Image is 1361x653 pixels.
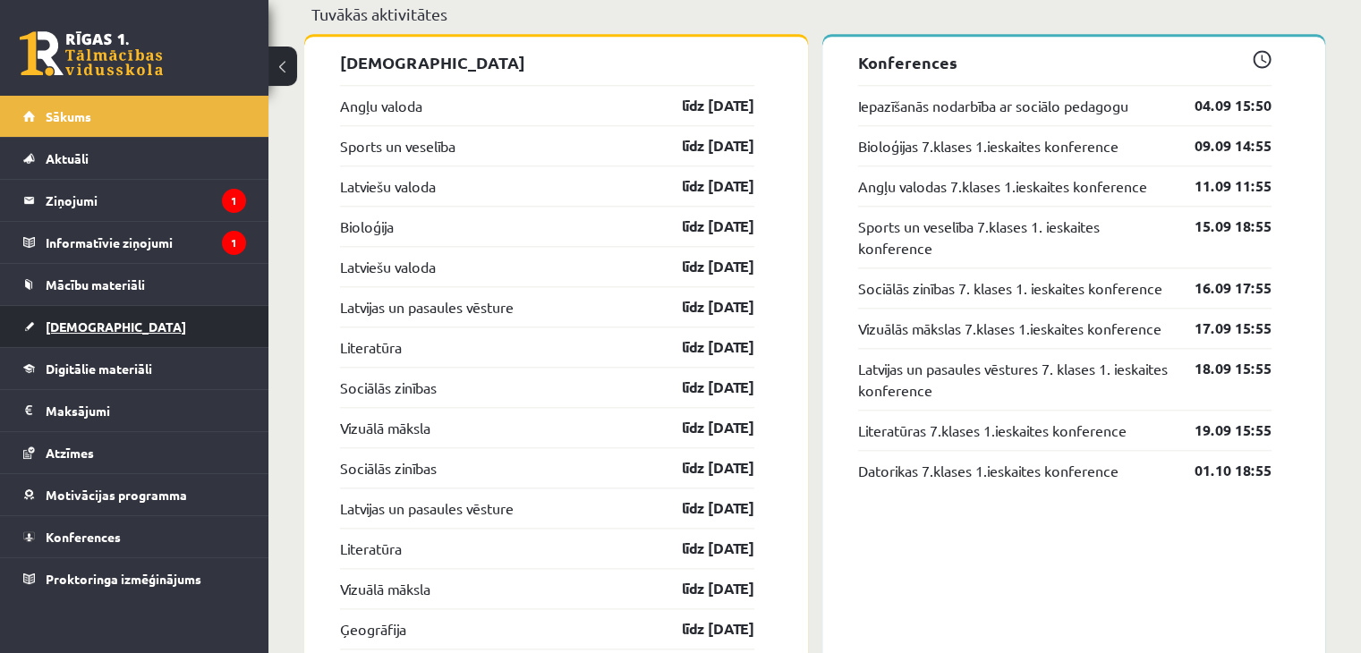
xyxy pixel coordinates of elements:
a: Ģeogrāfija [340,618,406,640]
a: Proktoringa izmēģinājums [23,558,246,599]
a: Mācību materiāli [23,264,246,305]
a: Aktuāli [23,138,246,179]
legend: Informatīvie ziņojumi [46,222,246,263]
a: Sports un veselība 7.klases 1. ieskaites konference [858,216,1169,259]
a: Iepazīšanās nodarbība ar sociālo pedagogu [858,95,1128,116]
a: Sociālās zinības [340,457,437,479]
p: Konferences [858,50,1272,74]
a: 16.09 17:55 [1168,277,1272,299]
a: 18.09 15:55 [1168,358,1272,379]
a: Latvijas un pasaules vēstures 7. klases 1. ieskaites konference [858,358,1169,401]
a: līdz [DATE] [651,95,754,116]
a: Motivācijas programma [23,474,246,515]
a: līdz [DATE] [651,497,754,519]
a: Latvijas un pasaules vēsture [340,296,514,318]
i: 1 [222,231,246,255]
a: Atzīmes [23,432,246,473]
span: Konferences [46,529,121,545]
a: līdz [DATE] [651,457,754,479]
a: 09.09 14:55 [1168,135,1272,157]
a: 04.09 15:50 [1168,95,1272,116]
a: Literatūras 7.klases 1.ieskaites konference [858,420,1127,441]
a: Rīgas 1. Tālmācības vidusskola [20,31,163,76]
a: Vizuālās mākslas 7.klases 1.ieskaites konference [858,318,1161,339]
a: Sākums [23,96,246,137]
a: līdz [DATE] [651,618,754,640]
a: Literatūra [340,336,402,358]
span: Aktuāli [46,150,89,166]
a: Vizuālā māksla [340,417,430,438]
span: Digitālie materiāli [46,360,152,377]
a: līdz [DATE] [651,216,754,237]
a: Sociālās zinības 7. klases 1. ieskaites konference [858,277,1162,299]
a: līdz [DATE] [651,336,754,358]
span: [DEMOGRAPHIC_DATA] [46,318,186,335]
a: Angļu valoda [340,95,422,116]
a: līdz [DATE] [651,377,754,398]
a: Vizuālā māksla [340,578,430,599]
a: 15.09 18:55 [1168,216,1272,237]
span: Motivācijas programma [46,487,187,503]
a: Sports un veselība [340,135,455,157]
a: [DEMOGRAPHIC_DATA] [23,306,246,347]
a: Bioloģijas 7.klases 1.ieskaites konference [858,135,1119,157]
span: Proktoringa izmēģinājums [46,571,201,587]
a: Angļu valodas 7.klases 1.ieskaites konference [858,175,1147,197]
a: Latviešu valoda [340,175,436,197]
span: Mācību materiāli [46,276,145,293]
a: 17.09 15:55 [1168,318,1272,339]
span: Atzīmes [46,445,94,461]
a: Konferences [23,516,246,557]
i: 1 [222,189,246,213]
a: līdz [DATE] [651,175,754,197]
span: Sākums [46,108,91,124]
p: [DEMOGRAPHIC_DATA] [340,50,754,74]
a: līdz [DATE] [651,538,754,559]
legend: Ziņojumi [46,180,246,221]
a: līdz [DATE] [651,135,754,157]
a: līdz [DATE] [651,256,754,277]
a: 11.09 11:55 [1168,175,1272,197]
a: Bioloģija [340,216,394,237]
a: Literatūra [340,538,402,559]
a: Latvijas un pasaules vēsture [340,497,514,519]
a: Datorikas 7.klases 1.ieskaites konference [858,460,1119,481]
a: Informatīvie ziņojumi1 [23,222,246,263]
a: 01.10 18:55 [1168,460,1272,481]
a: līdz [DATE] [651,417,754,438]
a: 19.09 15:55 [1168,420,1272,441]
p: Tuvākās aktivitātes [311,2,1318,26]
a: līdz [DATE] [651,296,754,318]
a: Maksājumi [23,390,246,431]
legend: Maksājumi [46,390,246,431]
a: Digitālie materiāli [23,348,246,389]
a: Latviešu valoda [340,256,436,277]
a: Ziņojumi1 [23,180,246,221]
a: Sociālās zinības [340,377,437,398]
a: līdz [DATE] [651,578,754,599]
